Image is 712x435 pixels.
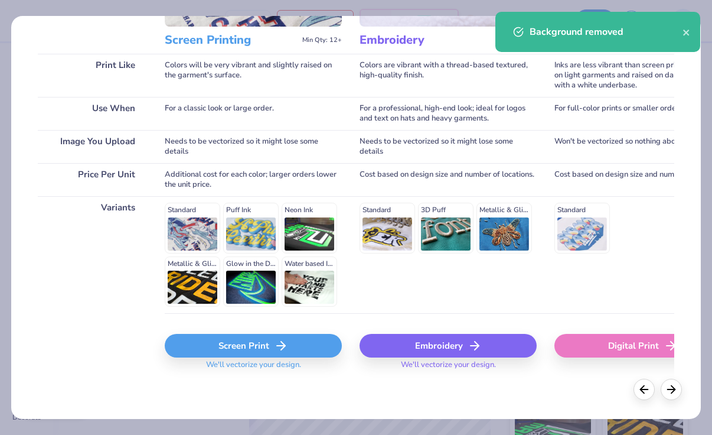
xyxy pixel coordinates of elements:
[165,334,342,358] div: Screen Print
[360,334,537,358] div: Embroidery
[38,196,147,313] div: Variants
[360,33,492,48] h3: Embroidery
[360,130,537,163] div: Needs to be vectorized so it might lose some details
[38,130,147,163] div: Image You Upload
[682,25,691,39] button: close
[530,25,682,39] div: Background removed
[302,36,342,44] span: Min Qty: 12+
[201,360,306,377] span: We'll vectorize your design.
[165,97,342,130] div: For a classic look or large order.
[360,54,537,97] div: Colors are vibrant with a thread-based textured, high-quality finish.
[165,130,342,163] div: Needs to be vectorized so it might lose some details
[396,360,501,377] span: We'll vectorize your design.
[360,163,537,196] div: Cost based on design size and number of locations.
[165,163,342,196] div: Additional cost for each color; larger orders lower the unit price.
[165,33,298,48] h3: Screen Printing
[38,54,147,97] div: Print Like
[360,97,537,130] div: For a professional, high-end look; ideal for logos and text on hats and heavy garments.
[38,163,147,196] div: Price Per Unit
[165,54,342,97] div: Colors will be very vibrant and slightly raised on the garment's surface.
[38,97,147,130] div: Use When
